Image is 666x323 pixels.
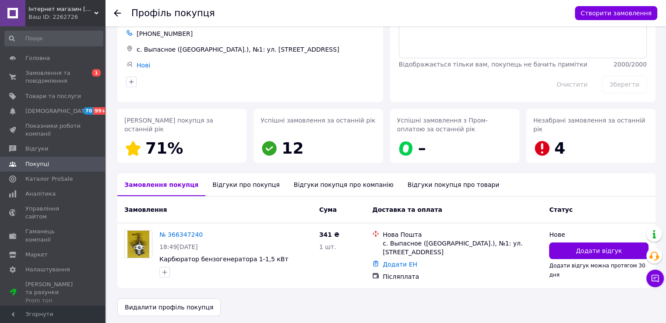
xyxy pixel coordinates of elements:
span: 99+ [93,107,108,115]
span: – [418,139,426,157]
span: Головна [25,54,50,62]
h1: Профіль покупця [131,8,215,18]
div: Нова Пошта [383,230,542,239]
div: Післяплата [383,272,542,281]
div: Замовлення покупця [117,173,205,196]
div: Відгуки покупця про товари [401,173,506,196]
a: Нові [137,62,150,69]
span: Успішні замовлення з Пром-оплатою за останній рік [397,117,488,133]
span: Доставка та оплата [372,206,442,213]
div: с. Выпасное ([GEOGRAPHIC_DATA].), №1: ул. [STREET_ADDRESS] [135,43,376,56]
button: Чат з покупцем [646,270,664,287]
input: Пошук [4,31,103,46]
div: с. Выпасное ([GEOGRAPHIC_DATA].), №1: ул. [STREET_ADDRESS] [383,239,542,256]
button: Додати відгук [549,242,648,259]
span: 71% [145,139,183,157]
span: [PERSON_NAME] покупця за останній рік [124,117,213,133]
span: Управління сайтом [25,205,81,221]
a: № 366347240 [159,231,203,238]
span: Гаманець компанії [25,228,81,243]
span: Відображається тільки вам, покупець не бачить примітки [399,61,588,68]
span: Покупці [25,160,49,168]
span: 4 [554,139,565,157]
span: 1 [92,69,101,77]
div: Відгуки покупця про компанію [287,173,401,196]
span: 2000 / 2000 [613,61,647,68]
span: Інтернет магазин Бензоград [28,5,94,13]
span: Товари та послуги [25,92,81,100]
span: 341 ₴ [319,231,339,238]
span: 12 [282,139,303,157]
span: Статус [549,206,572,213]
span: 18:49[DATE] [159,243,198,250]
span: Додати відгук [576,246,622,255]
span: Замовлення та повідомлення [25,69,81,85]
span: Відгуки [25,145,48,153]
button: Створити замовлення [575,6,657,20]
div: Prom топ [25,297,81,305]
span: [PERSON_NAME] та рахунки [25,281,81,305]
div: Повернутися назад [114,9,121,18]
span: Успішні замовлення за останній рік [261,117,375,124]
span: Маркет [25,251,48,259]
span: Додати відгук можна протягом 30 дня [549,263,645,277]
div: Відгуки про покупця [205,173,286,196]
span: Каталог ProSale [25,175,73,183]
span: 70 [83,107,93,115]
span: Показники роботи компанії [25,122,81,138]
span: [DEMOGRAPHIC_DATA] [25,107,90,115]
a: Карбюратор бензогенератора 1-1,5 кВт [159,256,289,263]
button: Видалити профіль покупця [117,298,221,316]
span: Аналітика [25,190,56,198]
span: Cума [319,206,337,213]
img: Фото товару [127,231,150,258]
div: Ваш ID: 2262726 [28,13,105,21]
div: Нове [549,230,648,239]
a: Фото товару [124,230,152,258]
div: [PHONE_NUMBER] [135,28,376,40]
span: Незабрані замовлення за останній рік [533,117,645,133]
span: Замовлення [124,206,167,213]
a: Додати ЕН [383,261,417,268]
span: Налаштування [25,266,70,274]
span: 1 шт. [319,243,336,250]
